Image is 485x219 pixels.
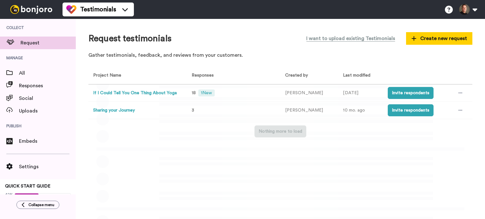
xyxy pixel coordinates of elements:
span: 42% [5,192,13,197]
img: bj-logo-header-white.svg [8,5,55,14]
img: tm-color.svg [66,4,76,14]
span: Responses [19,82,76,89]
span: 1 New [198,89,214,96]
span: All [19,69,76,77]
span: I want to upload existing Testimonials [306,35,395,42]
span: Embeds [19,137,76,145]
span: Social [19,95,76,102]
td: [PERSON_NAME] [280,102,338,119]
h1: Request testimonials [88,34,171,43]
button: Create new request [406,32,472,45]
span: 18 [192,91,196,95]
td: 10 mo. ago [338,102,383,119]
th: Created by [280,67,338,84]
th: Project Name [88,67,184,84]
button: Nothing more to load [254,125,306,137]
span: Create new request [411,35,467,42]
span: Testimonials [80,5,116,14]
span: QUICK START GUIDE [5,184,51,188]
span: 3 [192,108,194,112]
button: I want to upload existing Testimonials [302,32,400,45]
span: Uploads [19,107,76,115]
button: Invite respondents [388,87,434,99]
span: Settings [19,163,76,170]
span: Request [21,39,76,47]
button: Sharing your Journey [93,107,135,114]
button: Collapse menu [16,201,59,209]
td: [PERSON_NAME] [280,84,338,102]
p: Gather testimonials, feedback, and reviews from your customers. [88,52,472,59]
span: Collapse menu [28,202,54,207]
td: [DATE] [338,84,383,102]
th: Last modified [338,67,383,84]
span: Responses [189,73,214,78]
button: If I Could Tell You One Thing About Yoga [93,90,177,96]
button: Invite respondents [388,104,434,116]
